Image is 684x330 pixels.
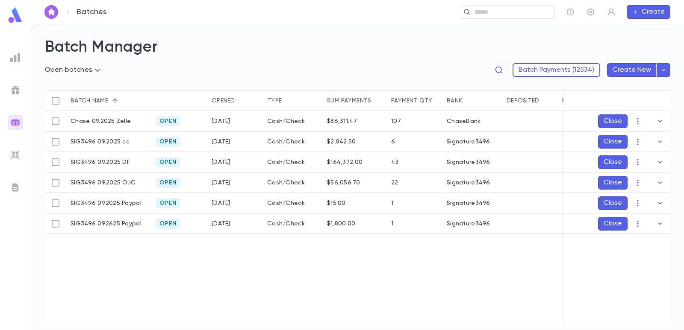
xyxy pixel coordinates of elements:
[212,118,230,125] div: 9/1/2025
[156,118,180,125] span: Open
[156,159,180,166] span: Open
[598,217,628,231] button: Close
[327,91,371,111] div: Sum payments
[156,220,180,227] span: Open
[263,91,323,111] div: Type
[327,179,360,186] div: $56,056.70
[562,91,595,111] div: Recorded
[447,118,481,125] div: ChaseBank
[156,138,180,145] span: Open
[71,220,142,227] p: SIG3496 092625 Paypal
[108,94,122,108] button: Sort
[263,131,323,152] div: Cash/Check
[71,118,131,125] p: Chase 09.2025 Zelle
[502,91,558,111] div: Deposited
[71,138,130,145] p: SIG3496 09.2025 cc
[66,91,152,111] div: Batch name
[627,5,670,19] button: Create
[10,182,21,193] img: letters_grey.7941b92b52307dd3b8a917253454ce1c.svg
[391,179,398,186] div: 22
[323,91,387,111] div: Sum payments
[212,159,230,166] div: 9/1/2025
[391,159,399,166] div: 43
[212,138,230,145] div: 9/4/2025
[327,159,363,166] div: $164,372.00
[598,196,628,210] button: Close
[10,85,21,95] img: campaigns_grey.99e729a5f7ee94e3726e6486bddda8f1.svg
[327,118,357,125] div: $86,311.47
[391,220,393,227] div: 1
[391,138,395,145] div: 6
[598,155,628,169] button: Close
[212,220,230,227] div: 9/26/2025
[447,179,490,186] div: Signature3496
[71,91,108,111] div: Batch name
[45,67,92,73] span: Open batches
[212,91,235,111] div: Opened
[263,213,323,234] div: Cash/Check
[71,200,142,207] p: SIG3496 092025 Paypal
[45,38,670,57] h2: Batch Manager
[447,159,490,166] div: Signature3496
[212,179,230,186] div: 9/2/2025
[447,200,490,207] div: Signature3496
[207,91,263,111] div: Opened
[71,179,136,186] p: SIG3496 09.2025 OJC
[7,7,24,23] img: logo
[77,7,106,17] p: Batches
[46,9,56,15] img: home_white.a664292cf8c1dea59945f0da9f25487c.svg
[10,150,21,160] img: imports_grey.530a8a0e642e233f2baf0ef88e8c9fcb.svg
[156,179,180,186] span: Open
[607,63,657,77] button: Create New
[327,220,356,227] div: $1,800.00
[387,91,442,111] div: Payment qty
[442,91,502,111] div: Bank
[391,91,432,111] div: Payment qty
[391,118,401,125] div: 107
[10,117,21,128] img: batches_gradient.0a22e14384a92aa4cd678275c0c39cc4.svg
[263,193,323,213] div: Cash/Check
[327,200,346,207] div: $15.00
[267,91,282,111] div: Type
[598,114,628,128] button: Close
[391,200,393,207] div: 1
[10,53,21,63] img: reports_grey.c525e4749d1bce6a11f5fe2a8de1b229.svg
[263,172,323,193] div: Cash/Check
[598,135,628,149] button: Close
[447,91,462,111] div: Bank
[263,111,323,131] div: Cash/Check
[513,63,600,77] button: Batch Payments (12534)
[212,200,230,207] div: 9/21/2025
[598,176,628,190] button: Close
[327,138,356,145] div: $2,842.50
[71,159,130,166] p: SIG3496 09.2025 DF
[558,91,613,111] div: Recorded
[507,91,540,111] div: Deposited
[263,152,323,172] div: Cash/Check
[45,64,103,77] div: Open batches
[447,138,490,145] div: Signature3496
[156,200,180,207] span: Open
[447,220,490,227] div: Signature3496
